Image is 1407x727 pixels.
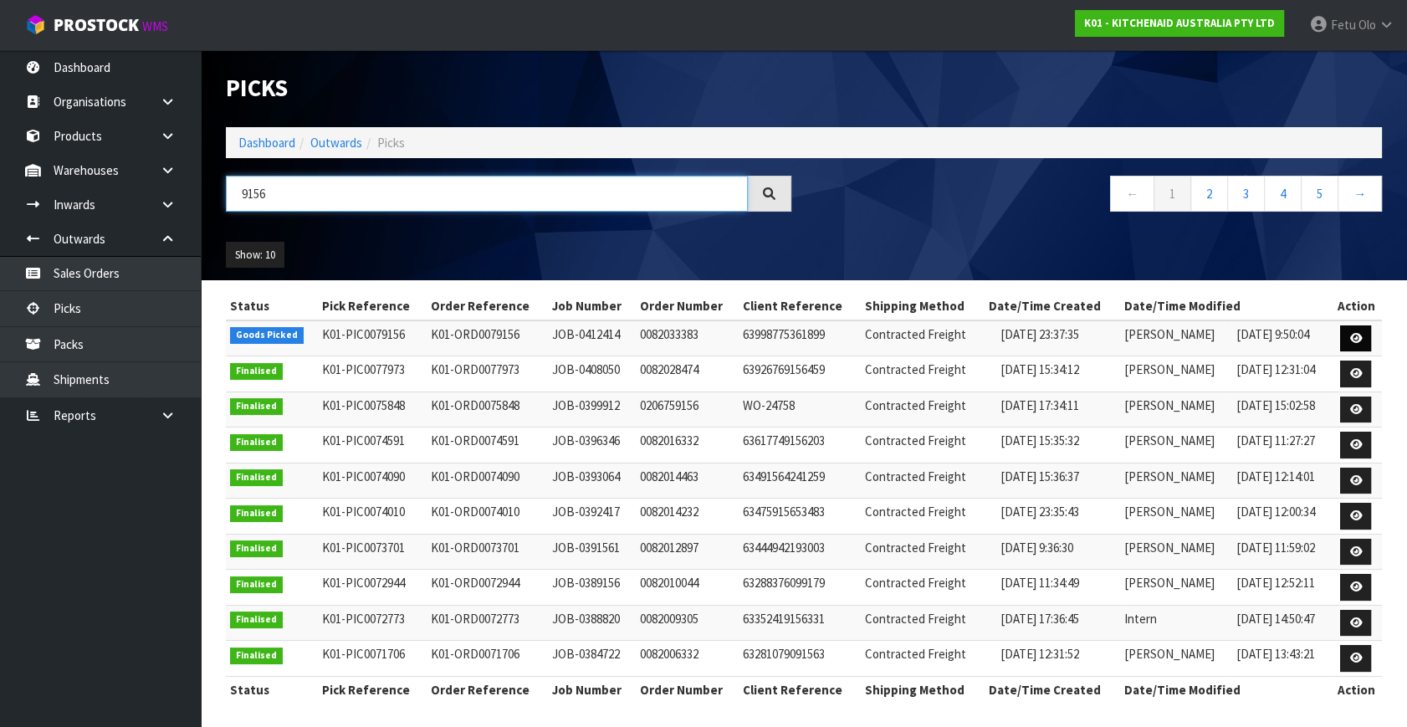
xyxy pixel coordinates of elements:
[1227,176,1265,212] a: 3
[226,75,791,102] h1: Picks
[816,176,1382,217] nav: Page navigation
[548,641,636,677] td: JOB-0384722
[1231,356,1329,392] td: [DATE] 12:31:04
[864,575,965,591] span: Contracted Freight
[1338,176,1382,212] a: →
[548,392,636,427] td: JOB-0399912
[864,361,965,377] span: Contracted Freight
[739,320,861,356] td: 63998775361899
[996,570,1120,606] td: [DATE] 11:34:49
[996,499,1120,535] td: [DATE] 23:35:43
[226,242,284,269] button: Show: 10
[636,676,739,703] th: Order Number
[996,534,1120,570] td: [DATE] 9:36:30
[318,392,427,427] td: K01-PIC0075848
[1120,641,1231,677] td: [PERSON_NAME]
[636,499,739,535] td: 0082014232
[1231,534,1329,570] td: [DATE] 11:59:02
[739,605,861,641] td: 63352419156331
[548,427,636,463] td: JOB-0396346
[548,320,636,356] td: JOB-0412414
[864,540,965,555] span: Contracted Freight
[548,534,636,570] td: JOB-0391561
[54,14,139,36] span: ProStock
[996,641,1120,677] td: [DATE] 12:31:52
[427,356,548,392] td: K01-ORD0077973
[427,534,548,570] td: K01-ORD0073701
[318,641,427,677] td: K01-PIC0071706
[230,363,283,380] span: Finalised
[1120,605,1231,641] td: Intern
[1301,176,1338,212] a: 5
[1120,676,1330,703] th: Date/Time Modified
[739,641,861,677] td: 63281079091563
[318,534,427,570] td: K01-PIC0073701
[427,499,548,535] td: K01-ORD0074010
[1264,176,1302,212] a: 4
[1231,570,1329,606] td: [DATE] 12:52:11
[1154,176,1191,212] a: 1
[864,326,965,342] span: Contracted Freight
[636,641,739,677] td: 0082006332
[427,570,548,606] td: K01-ORD0072944
[1120,356,1231,392] td: [PERSON_NAME]
[1120,463,1231,499] td: [PERSON_NAME]
[1231,641,1329,677] td: [DATE] 13:43:21
[318,463,427,499] td: K01-PIC0074090
[1358,17,1376,33] span: Olo
[739,570,861,606] td: 63288376099179
[230,576,283,593] span: Finalised
[739,534,861,570] td: 63444942193003
[864,397,965,413] span: Contracted Freight
[427,427,548,463] td: K01-ORD0074591
[739,356,861,392] td: 63926769156459
[548,570,636,606] td: JOB-0389156
[1120,392,1231,427] td: [PERSON_NAME]
[739,676,861,703] th: Client Reference
[860,293,984,320] th: Shipping Method
[427,463,548,499] td: K01-ORD0074090
[318,605,427,641] td: K01-PIC0072773
[864,611,965,627] span: Contracted Freight
[636,293,739,320] th: Order Number
[636,320,739,356] td: 0082033383
[1330,293,1382,320] th: Action
[984,676,1120,703] th: Date/Time Created
[739,427,861,463] td: 63617749156203
[636,356,739,392] td: 0082028474
[25,14,46,35] img: cube-alt.png
[1231,392,1329,427] td: [DATE] 15:02:58
[377,135,405,151] span: Picks
[427,605,548,641] td: K01-ORD0072773
[226,293,318,320] th: Status
[1084,16,1275,30] strong: K01 - KITCHENAID AUSTRALIA PTY LTD
[1231,605,1329,641] td: [DATE] 14:50:47
[427,293,548,320] th: Order Reference
[318,676,427,703] th: Pick Reference
[1120,293,1330,320] th: Date/Time Modified
[996,392,1120,427] td: [DATE] 17:34:11
[548,605,636,641] td: JOB-0388820
[1231,499,1329,535] td: [DATE] 12:00:34
[1231,427,1329,463] td: [DATE] 11:27:27
[636,392,739,427] td: 0206759156
[548,293,636,320] th: Job Number
[427,676,548,703] th: Order Reference
[548,499,636,535] td: JOB-0392417
[864,504,965,520] span: Contracted Freight
[230,648,283,664] span: Finalised
[636,463,739,499] td: 0082014463
[739,293,861,320] th: Client Reference
[548,463,636,499] td: JOB-0393064
[1231,463,1329,499] td: [DATE] 12:14:01
[548,356,636,392] td: JOB-0408050
[230,434,283,451] span: Finalised
[1120,534,1231,570] td: [PERSON_NAME]
[739,392,861,427] td: WO-24758
[864,646,965,662] span: Contracted Freight
[1110,176,1154,212] a: ←
[318,320,427,356] td: K01-PIC0079156
[318,356,427,392] td: K01-PIC0077973
[996,605,1120,641] td: [DATE] 17:36:45
[636,605,739,641] td: 0082009305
